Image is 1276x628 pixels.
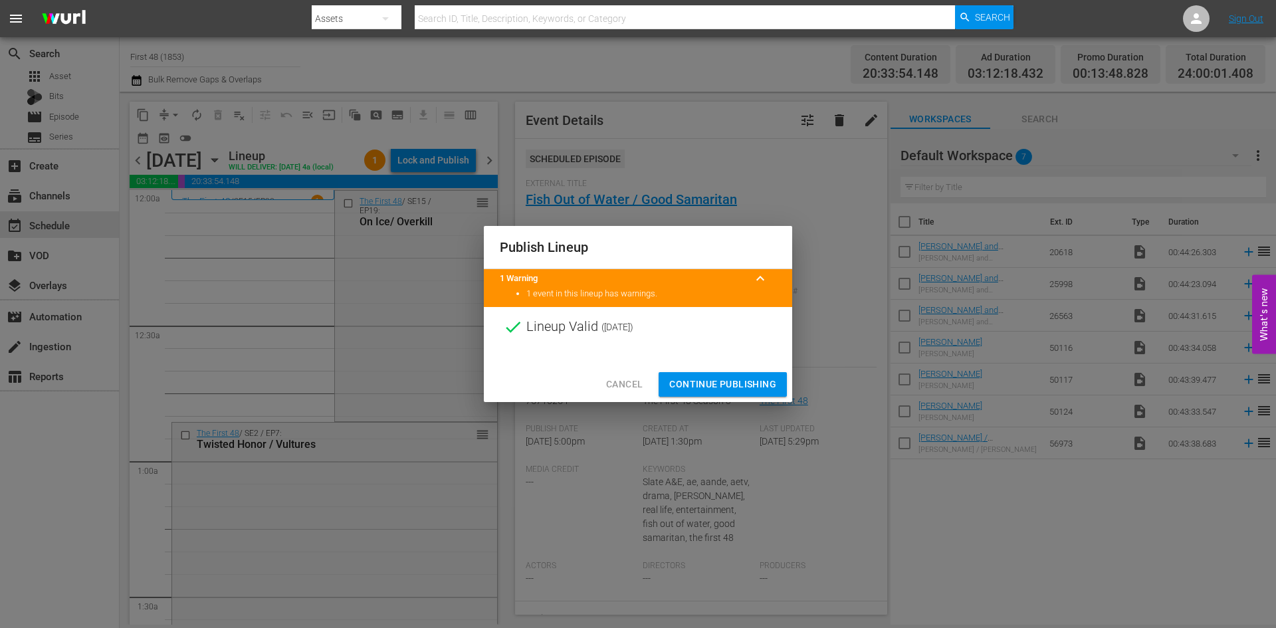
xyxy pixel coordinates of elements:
div: Lineup Valid [484,307,792,347]
title: 1 Warning [500,272,744,285]
span: Search [975,5,1010,29]
button: Open Feedback Widget [1252,274,1276,354]
span: keyboard_arrow_up [752,270,768,286]
button: keyboard_arrow_up [744,262,776,294]
li: 1 event in this lineup has warnings. [526,288,776,300]
button: Continue Publishing [659,372,787,397]
span: menu [8,11,24,27]
h2: Publish Lineup [500,237,776,258]
span: ( [DATE] ) [601,317,633,337]
img: ans4CAIJ8jUAAAAAAAAAAAAAAAAAAAAAAAAgQb4GAAAAAAAAAAAAAAAAAAAAAAAAJMjXAAAAAAAAAAAAAAAAAAAAAAAAgAT5G... [32,3,96,35]
span: Continue Publishing [669,376,776,393]
a: Sign Out [1229,13,1263,24]
span: Cancel [606,376,643,393]
button: Cancel [595,372,653,397]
